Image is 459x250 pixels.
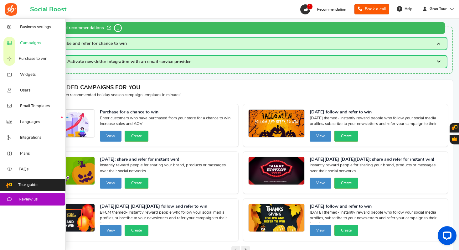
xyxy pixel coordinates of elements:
button: Gratisfaction [450,135,459,144]
span: Subscribe and refer for chance to win [52,41,127,46]
a: 1 Recommendation [300,4,349,14]
span: Integrations [20,135,41,141]
span: [DATE] themed- Instantly reward people who follow your social media profiles, subscribe to your n... [310,210,443,222]
button: Create [334,131,358,142]
strong: [DATE] follow and refer to win [310,204,443,210]
span: Languages [20,119,40,125]
button: View [310,225,331,236]
span: Business settings [20,24,51,30]
span: Tour guide [18,182,38,188]
span: Gran Tour [427,6,449,12]
em: New [61,117,63,118]
p: Preview and launch recommended holiday season campaign templates in minutes! [34,92,448,98]
button: View [100,225,121,236]
span: Campaigns [20,40,41,46]
span: Instantly reward people for sharing your brand, products or messages over their social networks [310,163,443,175]
span: Review us [19,197,38,202]
span: Purchase to win [19,56,47,62]
button: Create [334,225,358,236]
img: Recommended Campaigns [249,110,304,138]
button: View [100,131,121,142]
span: Instantly reward people for sharing your brand, products or messages over their social networks [100,163,233,175]
img: Recommended Campaigns [39,110,95,138]
button: View [310,178,331,189]
span: Recommendation [317,8,346,11]
span: Help [403,6,412,12]
button: View [310,131,331,142]
span: 1 [307,3,313,10]
button: Create [125,225,148,236]
strong: [DATE]: share and refer for instant win! [100,157,233,163]
span: [DATE] themed- Instantly reward people who follow your social media profiles, subscribe to your n... [310,116,443,128]
span: Email Templates [20,103,50,109]
strong: [DATE][DATE] [DATE][DATE]: share and refer for instant win! [310,157,443,163]
img: Recommended Campaigns [39,204,95,232]
button: View [100,178,121,189]
iframe: LiveChat chat widget [433,224,459,250]
span: Gratisfaction [452,137,457,141]
div: Personalized recommendations [34,22,445,34]
button: Create [125,178,148,189]
strong: [DATE] follow and refer to win [310,109,443,116]
button: Create [125,131,148,142]
span: Widgets [20,72,36,78]
span: FAQs [19,167,28,172]
strong: Purchase for a chance to win [100,109,233,116]
a: Book a call [354,4,389,14]
img: Recommended Campaigns [249,204,304,232]
img: Recommended Campaigns [39,157,95,185]
span: BFCM themed- Instantly reward people who follow your social media profiles, subscribe to your new... [100,210,233,222]
a: Help [394,4,415,14]
span: Users [20,88,30,93]
span: Enter customers who have purchased from your store for a chance to win. Increase sales and AOV [100,116,233,128]
button: Create [334,178,358,189]
span: Activate newsletter integration with an email service provider [67,60,191,64]
h4: RECOMMENDED CAMPAIGNS FOR YOU [34,85,448,91]
span: Plans [20,151,30,157]
img: Social Boost [5,3,17,16]
span: 1 [114,24,122,32]
img: Recommended Campaigns [249,157,304,185]
h1: Social Boost [30,6,66,13]
strong: [DATE][DATE] [DATE][DATE] follow and refer to win [100,204,233,210]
